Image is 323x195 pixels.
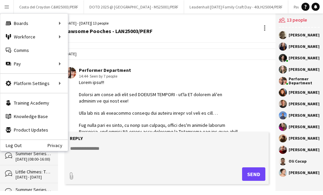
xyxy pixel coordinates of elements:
[0,123,68,137] a: Product Updates
[16,187,51,193] div: Summer Series @ Angel Egg Soliders
[0,57,68,71] div: Pay
[242,167,265,181] button: Send
[289,33,320,37] div: [PERSON_NAME]
[279,13,320,28] div: 13 people
[58,48,275,60] div: [DATE]
[79,73,238,79] div: 14:44
[65,28,152,34] div: Pawsome Pooches - LAN25003/PERF
[16,169,51,175] div: Little Chimes: Think BIG! BWCH25003/PERF
[289,56,320,60] div: [PERSON_NAME]
[65,20,152,26] div: [DATE] - [DATE] | 13 people
[289,113,320,117] div: [PERSON_NAME]
[16,175,51,179] div: [DATE] - [DATE]
[289,136,320,140] div: [PERSON_NAME]
[289,77,320,85] div: Performer Department
[79,67,238,73] div: Performer Department
[0,143,22,148] a: Log Out
[0,96,68,110] a: Training Academy
[0,110,68,123] a: Knowledge Base
[289,90,320,94] div: [PERSON_NAME]
[289,125,320,129] div: [PERSON_NAME]
[88,74,117,79] span: · Seen by 7 people
[289,67,320,72] div: [PERSON_NAME]
[289,159,306,163] div: Oli Cocup
[0,44,68,57] a: Comms
[0,17,68,30] div: Boards
[48,143,68,148] a: Privacy
[70,135,83,141] label: Reply
[289,102,320,106] div: [PERSON_NAME]
[289,45,320,49] div: [PERSON_NAME]
[289,171,320,175] div: [PERSON_NAME]
[16,157,51,162] div: [DATE] (08:00-16:00)
[289,148,320,152] div: [PERSON_NAME]
[16,150,51,157] div: Summer Series @ [PERSON_NAME] & Wingz
[84,0,184,13] button: DOTD 2025 @ [GEOGRAPHIC_DATA] - MS25001/PERF
[0,30,68,44] div: Workforce
[14,0,84,13] button: Costa del Croydon C&W25003/PERF
[0,77,68,90] div: Platform Settings
[184,0,288,13] button: Leadenhall [DATE] Family Craft Day - 40LH25004/PERF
